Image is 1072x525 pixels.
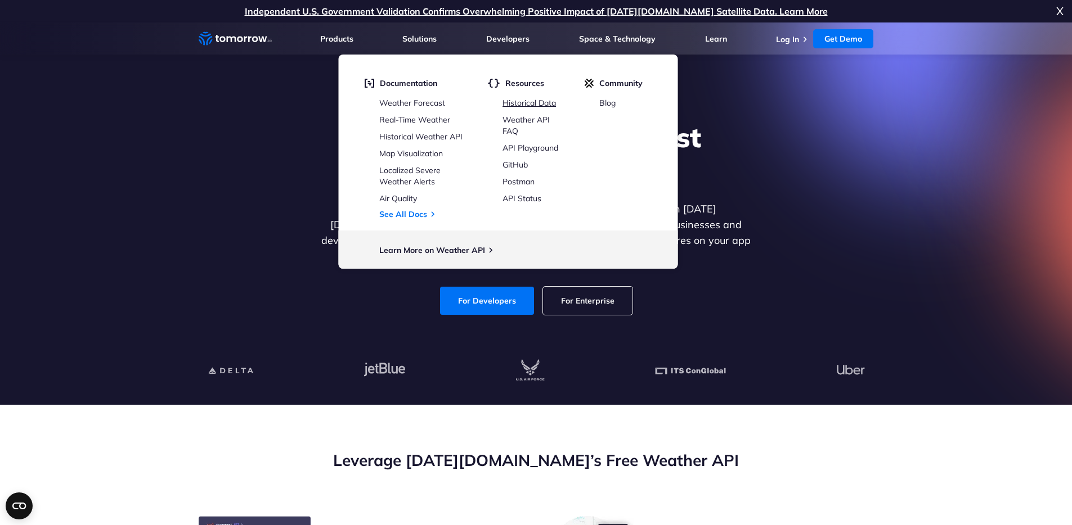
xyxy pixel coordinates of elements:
a: Products [320,34,353,44]
a: Localized Severe Weather Alerts [379,165,441,187]
span: Community [599,78,643,88]
a: Weather Forecast [379,98,445,108]
span: Resources [505,78,544,88]
a: Developers [486,34,530,44]
a: Get Demo [813,29,873,48]
a: Log In [776,34,799,44]
button: Open CMP widget [6,492,33,519]
a: Home link [199,30,272,47]
img: brackets.svg [487,78,500,88]
a: Learn More on Weather API [379,245,485,255]
a: Air Quality [379,193,417,203]
a: Independent U.S. Government Validation Confirms Overwhelming Positive Impact of [DATE][DOMAIN_NAM... [245,6,828,17]
span: Documentation [380,78,437,88]
a: Weather API FAQ [503,115,550,136]
a: Map Visualization [379,148,443,159]
a: GitHub [503,160,528,170]
h2: Leverage [DATE][DOMAIN_NAME]’s Free Weather API [199,450,874,471]
a: API Playground [503,143,558,153]
img: tio-c.svg [584,78,594,88]
a: API Status [503,193,541,203]
a: Historical Weather API [379,132,463,142]
a: For Enterprise [543,287,633,315]
a: Historical Data [503,98,556,108]
p: Get reliable and precise weather data through our free API. Count on [DATE][DOMAIN_NAME] for quic... [319,201,753,264]
a: Learn [705,34,727,44]
a: Postman [503,176,535,187]
a: For Developers [440,287,534,315]
a: Space & Technology [579,34,656,44]
a: See All Docs [379,209,427,219]
img: doc.svg [364,78,374,88]
a: Blog [599,98,616,108]
a: Solutions [402,34,437,44]
a: Real-Time Weather [379,115,450,125]
h1: Explore the World’s Best Weather API [319,120,753,188]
